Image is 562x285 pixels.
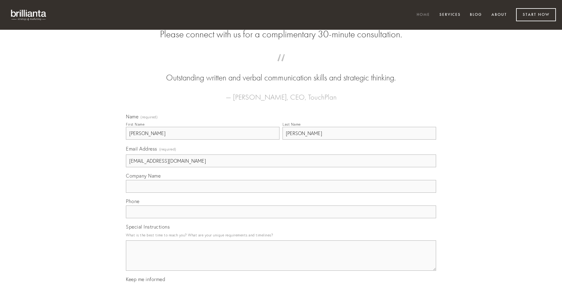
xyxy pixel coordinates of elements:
[159,145,176,153] span: (required)
[126,114,138,120] span: Name
[6,6,52,24] img: brillianta - research, strategy, marketing
[126,173,161,179] span: Company Name
[413,10,434,20] a: Home
[126,146,157,152] span: Email Address
[140,115,158,119] span: (required)
[136,84,426,103] figcaption: — [PERSON_NAME], CEO, TouchPlan
[126,122,144,127] div: First Name
[136,60,426,84] blockquote: Outstanding written and verbal communication skills and strategic thinking.
[126,198,140,204] span: Phone
[126,231,436,239] p: What is the best time to reach you? What are your unique requirements and timelines?
[516,8,556,21] a: Start Now
[126,276,165,282] span: Keep me informed
[126,29,436,40] h2: Please connect with us for a complimentary 30-minute consultation.
[487,10,511,20] a: About
[435,10,465,20] a: Services
[466,10,486,20] a: Blog
[283,122,301,127] div: Last Name
[126,224,170,230] span: Special Instructions
[136,60,426,72] span: “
